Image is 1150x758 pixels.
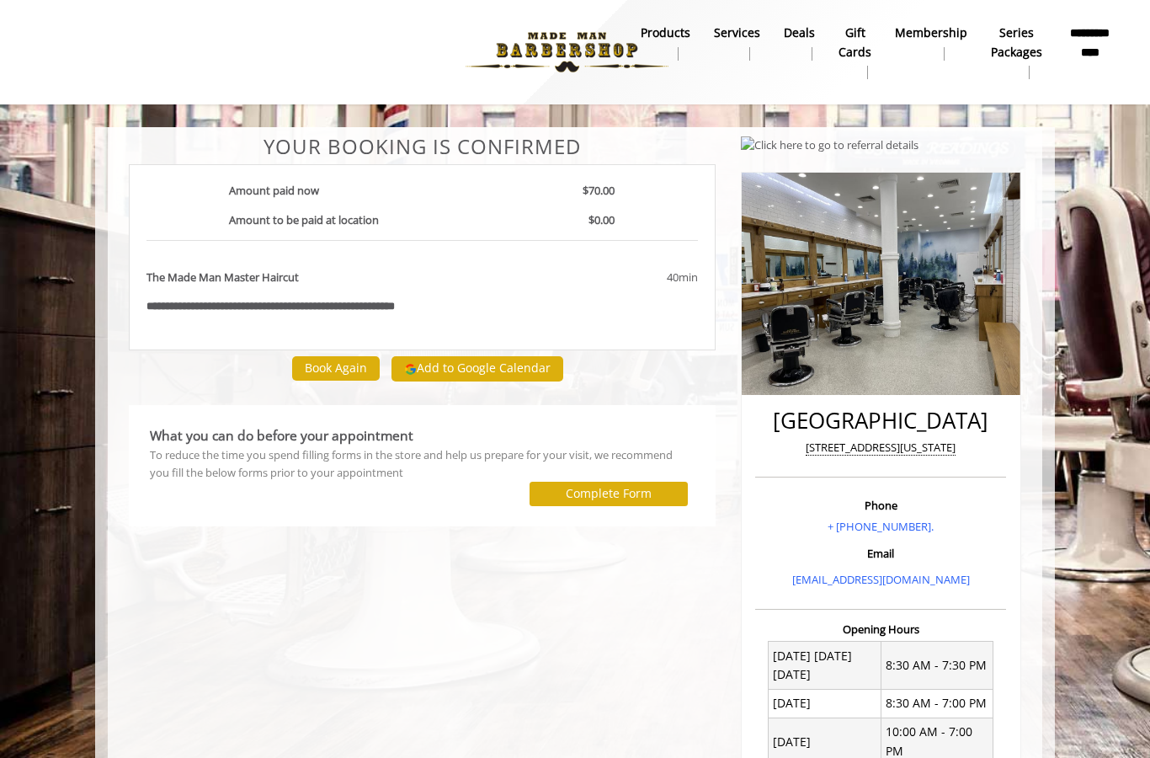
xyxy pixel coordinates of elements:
div: To reduce the time you spend filling forms in the store and help us prepare for your visit, we re... [150,446,695,482]
button: Book Again [292,356,380,381]
b: Services [714,24,760,42]
b: Deals [784,24,815,42]
a: Gift cardsgift cards [827,21,883,83]
a: + [PHONE_NUMBER]. [828,519,934,534]
td: [DATE] [DATE] [DATE] [769,642,881,689]
a: MembershipMembership [883,21,979,65]
button: Complete Form [530,482,688,506]
a: Series packagesSeries packages [979,21,1054,83]
b: gift cards [839,24,871,61]
b: $0.00 [588,212,615,227]
img: Made Man Barbershop logo [451,6,683,99]
b: What you can do before your appointment [150,426,413,445]
b: products [641,24,690,42]
td: 8:30 AM - 7:00 PM [881,689,993,718]
h3: Phone [759,499,1002,511]
a: ServicesServices [702,21,772,65]
label: Complete Form [566,487,652,500]
center: Your Booking is confirmed [129,136,716,157]
td: [DATE] [769,689,881,718]
a: [EMAIL_ADDRESS][DOMAIN_NAME] [792,572,970,587]
b: Amount to be paid at location [229,212,379,227]
b: The Made Man Master Haircut [146,269,299,286]
h2: [GEOGRAPHIC_DATA] [759,408,1002,433]
td: 8:30 AM - 7:30 PM [881,642,993,689]
img: Click here to go to referral details [741,136,918,154]
a: DealsDeals [772,21,827,65]
b: $70.00 [583,183,615,198]
a: Productsproducts [629,21,702,65]
h3: Email [759,547,1002,559]
h3: Opening Hours [755,623,1006,635]
button: Add to Google Calendar [391,356,563,382]
b: Amount paid now [229,183,319,198]
b: Series packages [991,24,1042,61]
div: 40min [530,269,697,286]
b: Membership [895,24,967,42]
